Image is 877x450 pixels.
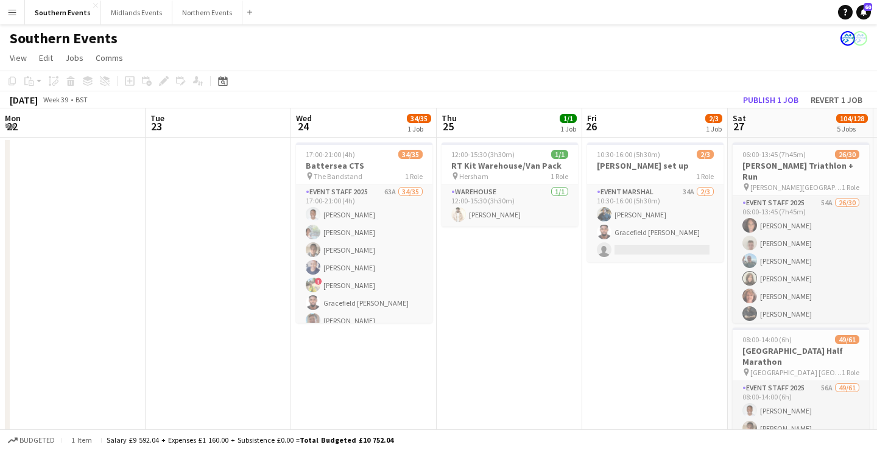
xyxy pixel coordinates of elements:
span: 1 Role [405,172,423,181]
span: 23 [149,119,164,133]
span: 104/128 [836,114,868,123]
span: 2/3 [705,114,722,123]
span: 1 Role [842,368,859,377]
a: View [5,50,32,66]
span: 34/35 [398,150,423,159]
div: [DATE] [10,94,38,106]
span: 1 item [67,435,96,445]
div: 5 Jobs [837,124,867,133]
span: Week 39 [40,95,71,104]
span: Budgeted [19,436,55,445]
span: 08:00-14:00 (6h) [742,335,792,344]
h3: RT Kit Warehouse/Van Pack [442,160,578,171]
span: 34/35 [407,114,431,123]
a: Edit [34,50,58,66]
button: Southern Events [25,1,101,24]
a: Comms [91,50,128,66]
app-job-card: 10:30-16:00 (5h30m)2/3[PERSON_NAME] set up1 RoleEvent Marshal34A2/310:30-16:00 (5h30m)[PERSON_NAM... [587,142,724,262]
span: 12:00-15:30 (3h30m) [451,150,515,159]
span: 60 [864,3,872,11]
span: View [10,52,27,63]
span: 1 Role [696,172,714,181]
span: 26/30 [835,150,859,159]
span: Edit [39,52,53,63]
app-user-avatar: RunThrough Events [853,31,867,46]
span: 2/3 [697,150,714,159]
div: 1 Job [407,124,431,133]
span: [GEOGRAPHIC_DATA] [GEOGRAPHIC_DATA] [750,368,842,377]
span: The Bandstand [314,172,362,181]
h3: Battersea CTS [296,160,432,171]
a: Jobs [60,50,88,66]
span: Sat [733,113,746,124]
div: BST [76,95,88,104]
span: Total Budgeted £10 752.04 [300,435,393,445]
button: Midlands Events [101,1,172,24]
span: Wed [296,113,312,124]
h3: [PERSON_NAME] set up [587,160,724,171]
span: 49/61 [835,335,859,344]
span: Fri [587,113,597,124]
span: 1/1 [551,150,568,159]
div: 1 Job [560,124,576,133]
a: 60 [856,5,871,19]
span: Mon [5,113,21,124]
div: Salary £9 592.04 + Expenses £1 160.00 + Subsistence £0.00 = [107,435,393,445]
span: 1 Role [842,183,859,192]
span: 22 [3,119,21,133]
app-user-avatar: RunThrough Events [840,31,855,46]
h1: Southern Events [10,29,118,47]
span: Thu [442,113,457,124]
button: Budgeted [6,434,57,447]
span: 1/1 [560,114,577,123]
span: 06:00-13:45 (7h45m) [742,150,806,159]
span: 10:30-16:00 (5h30m) [597,150,660,159]
h3: [PERSON_NAME] Triathlon + Run [733,160,869,182]
app-job-card: 12:00-15:30 (3h30m)1/1RT Kit Warehouse/Van Pack Hersham1 RoleWarehouse1/112:00-15:30 (3h30m)[PERS... [442,142,578,227]
span: 17:00-21:00 (4h) [306,150,355,159]
span: 24 [294,119,312,133]
span: 27 [731,119,746,133]
span: 1 Role [551,172,568,181]
span: Hersham [459,172,488,181]
span: Tue [150,113,164,124]
span: [PERSON_NAME][GEOGRAPHIC_DATA], [GEOGRAPHIC_DATA], [GEOGRAPHIC_DATA] [750,183,842,192]
app-card-role: Warehouse1/112:00-15:30 (3h30m)[PERSON_NAME] [442,185,578,227]
span: Comms [96,52,123,63]
h3: [GEOGRAPHIC_DATA] Half Marathon [733,345,869,367]
button: Northern Events [172,1,242,24]
button: Publish 1 job [738,92,803,108]
app-job-card: 17:00-21:00 (4h)34/35Battersea CTS The Bandstand1 RoleEvent Staff 202563A34/3517:00-21:00 (4h)[PE... [296,142,432,323]
span: Jobs [65,52,83,63]
button: Revert 1 job [806,92,867,108]
app-card-role: Event Marshal34A2/310:30-16:00 (5h30m)[PERSON_NAME]Gracefield [PERSON_NAME] [587,185,724,262]
span: 26 [585,119,597,133]
span: ! [315,278,322,285]
div: 1 Job [706,124,722,133]
app-job-card: 06:00-13:45 (7h45m)26/30[PERSON_NAME] Triathlon + Run [PERSON_NAME][GEOGRAPHIC_DATA], [GEOGRAPHIC... [733,142,869,323]
span: 25 [440,119,457,133]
